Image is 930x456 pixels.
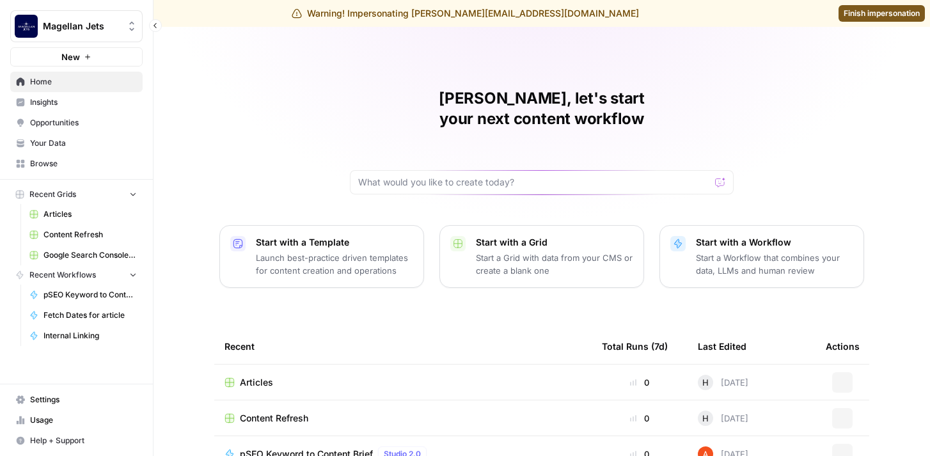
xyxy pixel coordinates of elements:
[24,204,143,224] a: Articles
[225,376,581,389] a: Articles
[29,189,76,200] span: Recent Grids
[256,236,413,249] p: Start with a Template
[240,412,308,425] span: Content Refresh
[43,289,137,301] span: pSEO Keyword to Content Brief
[10,389,143,410] a: Settings
[698,329,746,364] div: Last Edited
[219,225,424,288] button: Start with a TemplateLaunch best-practice driven templates for content creation and operations
[10,72,143,92] a: Home
[698,375,748,390] div: [DATE]
[350,88,734,129] h1: [PERSON_NAME], let's start your next content workflow
[256,251,413,277] p: Launch best-practice driven templates for content creation and operations
[24,305,143,326] a: Fetch Dates for article
[10,133,143,153] a: Your Data
[43,20,120,33] span: Magellan Jets
[30,158,137,169] span: Browse
[10,265,143,285] button: Recent Workflows
[702,376,709,389] span: H
[30,76,137,88] span: Home
[29,269,96,281] span: Recent Workflows
[24,245,143,265] a: Google Search Console - Library
[292,7,639,20] div: Warning! Impersonating [PERSON_NAME][EMAIL_ADDRESS][DOMAIN_NAME]
[30,138,137,149] span: Your Data
[844,8,920,19] span: Finish impersonation
[696,236,853,249] p: Start with a Workflow
[43,330,137,342] span: Internal Linking
[30,414,137,426] span: Usage
[43,310,137,321] span: Fetch Dates for article
[702,412,709,425] span: H
[10,185,143,204] button: Recent Grids
[826,329,860,364] div: Actions
[30,97,137,108] span: Insights
[358,176,710,189] input: What would you like to create today?
[24,224,143,245] a: Content Refresh
[30,117,137,129] span: Opportunities
[24,285,143,305] a: pSEO Keyword to Content Brief
[30,435,137,446] span: Help + Support
[10,153,143,174] a: Browse
[602,376,677,389] div: 0
[240,376,273,389] span: Articles
[43,249,137,261] span: Google Search Console - Library
[476,251,633,277] p: Start a Grid with data from your CMS or create a blank one
[10,47,143,67] button: New
[698,411,748,426] div: [DATE]
[696,251,853,277] p: Start a Workflow that combines your data, LLMs and human review
[602,412,677,425] div: 0
[476,236,633,249] p: Start with a Grid
[15,15,38,38] img: Magellan Jets Logo
[10,92,143,113] a: Insights
[10,10,143,42] button: Workspace: Magellan Jets
[225,412,581,425] a: Content Refresh
[24,326,143,346] a: Internal Linking
[61,51,80,63] span: New
[225,329,581,364] div: Recent
[43,208,137,220] span: Articles
[30,394,137,405] span: Settings
[439,225,644,288] button: Start with a GridStart a Grid with data from your CMS or create a blank one
[10,113,143,133] a: Opportunities
[602,329,668,364] div: Total Runs (7d)
[43,229,137,240] span: Content Refresh
[10,430,143,451] button: Help + Support
[10,410,143,430] a: Usage
[839,5,925,22] a: Finish impersonation
[659,225,864,288] button: Start with a WorkflowStart a Workflow that combines your data, LLMs and human review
